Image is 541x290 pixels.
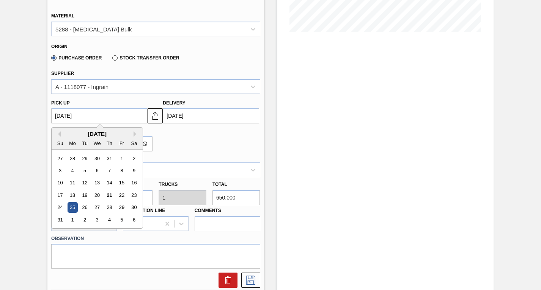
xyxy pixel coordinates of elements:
[92,190,102,200] div: Choose Wednesday, August 20th, 2025
[92,165,102,176] div: Choose Wednesday, August 6th, 2025
[163,108,259,123] input: mm/dd/yyyy
[51,44,68,49] label: Origin
[92,203,102,213] div: Choose Wednesday, August 27th, 2025
[54,152,140,226] div: month 2025-08
[55,178,65,188] div: Choose Sunday, August 10th, 2025
[215,273,237,288] div: Delete Suggestion
[159,182,178,187] label: Trucks
[51,233,260,244] label: Observation
[129,215,139,225] div: Choose Saturday, September 6th, 2025
[68,203,78,213] div: Choose Monday, August 25th, 2025
[51,125,153,136] label: Delivery Time
[68,138,78,148] div: Mo
[237,273,260,288] div: Save Suggestion
[80,138,90,148] div: Tu
[116,215,127,225] div: Choose Friday, September 5th, 2025
[104,190,115,200] div: Choose Thursday, August 21st, 2025
[104,138,115,148] div: Th
[51,100,70,106] label: Pick up
[129,178,139,188] div: Choose Saturday, August 16th, 2025
[68,153,78,164] div: Choose Monday, July 28th, 2025
[163,100,186,106] label: Delivery
[129,153,139,164] div: Choose Saturday, August 2nd, 2025
[148,108,163,123] button: locked
[104,215,115,225] div: Choose Thursday, September 4th, 2025
[134,131,139,137] button: Next Month
[92,178,102,188] div: Choose Wednesday, August 13th, 2025
[55,190,65,200] div: Choose Sunday, August 17th, 2025
[51,55,102,61] label: Purchase Order
[116,203,127,213] div: Choose Friday, August 29th, 2025
[52,131,143,137] div: [DATE]
[116,153,127,164] div: Choose Friday, August 1st, 2025
[212,182,227,187] label: Total
[51,108,148,123] input: mm/dd/yyyy
[80,165,90,176] div: Choose Tuesday, August 5th, 2025
[68,190,78,200] div: Choose Monday, August 18th, 2025
[80,215,90,225] div: Choose Tuesday, September 2nd, 2025
[68,178,78,188] div: Choose Monday, August 11th, 2025
[55,131,61,137] button: Previous Month
[92,215,102,225] div: Choose Wednesday, September 3rd, 2025
[55,165,65,176] div: Choose Sunday, August 3rd, 2025
[55,26,132,32] div: 5288 - [MEDICAL_DATA] Bulk
[51,13,74,19] label: Material
[55,203,65,213] div: Choose Sunday, August 24th, 2025
[80,153,90,164] div: Choose Tuesday, July 29th, 2025
[55,83,109,90] div: A - 1118077 - Ingrain
[55,138,65,148] div: Su
[129,203,139,213] div: Choose Saturday, August 30th, 2025
[116,165,127,176] div: Choose Friday, August 8th, 2025
[116,138,127,148] div: Fr
[123,208,165,213] label: Production Line
[129,165,139,176] div: Choose Saturday, August 9th, 2025
[116,190,127,200] div: Choose Friday, August 22nd, 2025
[112,55,179,61] label: Stock Transfer Order
[80,190,90,200] div: Choose Tuesday, August 19th, 2025
[92,153,102,164] div: Choose Wednesday, July 30th, 2025
[80,203,90,213] div: Choose Tuesday, August 26th, 2025
[104,153,115,164] div: Choose Thursday, July 31st, 2025
[104,178,115,188] div: Choose Thursday, August 14th, 2025
[68,215,78,225] div: Choose Monday, September 1st, 2025
[129,138,139,148] div: Sa
[55,215,65,225] div: Choose Sunday, August 31st, 2025
[80,178,90,188] div: Choose Tuesday, August 12th, 2025
[92,138,102,148] div: We
[129,190,139,200] div: Choose Saturday, August 23rd, 2025
[104,165,115,176] div: Choose Thursday, August 7th, 2025
[104,203,115,213] div: Choose Thursday, August 28th, 2025
[116,178,127,188] div: Choose Friday, August 15th, 2025
[55,153,65,164] div: Choose Sunday, July 27th, 2025
[51,71,74,76] label: Supplier
[68,165,78,176] div: Choose Monday, August 4th, 2025
[151,111,160,120] img: locked
[195,205,260,216] label: Comments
